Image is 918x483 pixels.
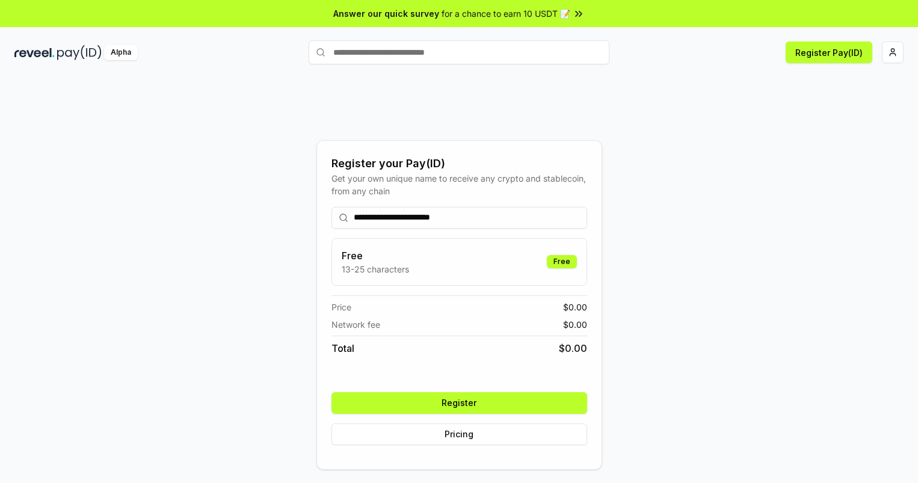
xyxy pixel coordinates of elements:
[563,301,587,313] span: $ 0.00
[442,7,570,20] span: for a chance to earn 10 USDT 📝
[331,341,354,355] span: Total
[331,155,587,172] div: Register your Pay(ID)
[342,263,409,275] p: 13-25 characters
[563,318,587,331] span: $ 0.00
[333,7,439,20] span: Answer our quick survey
[547,255,577,268] div: Free
[331,301,351,313] span: Price
[104,45,138,60] div: Alpha
[786,42,872,63] button: Register Pay(ID)
[14,45,55,60] img: reveel_dark
[559,341,587,355] span: $ 0.00
[331,318,380,331] span: Network fee
[331,423,587,445] button: Pricing
[331,172,587,197] div: Get your own unique name to receive any crypto and stablecoin, from any chain
[331,392,587,414] button: Register
[342,248,409,263] h3: Free
[57,45,102,60] img: pay_id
